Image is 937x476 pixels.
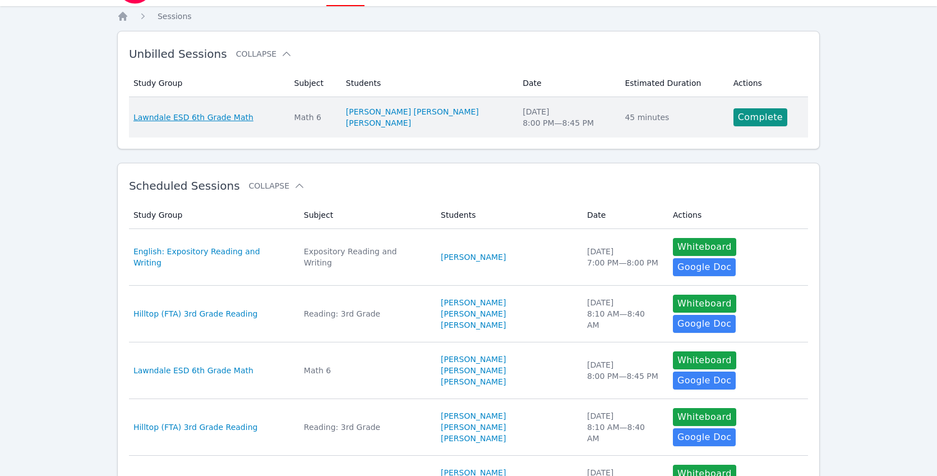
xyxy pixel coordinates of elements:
button: Collapse [236,48,292,60]
a: [PERSON_NAME] [441,422,506,433]
a: [PERSON_NAME] [441,433,506,444]
a: Hilltop (FTA) 3rd Grade Reading [133,422,258,433]
a: [PERSON_NAME] [346,117,411,129]
div: Reading: 3rd Grade [304,308,427,319]
nav: Breadcrumb [117,11,820,22]
a: [PERSON_NAME] [441,376,506,387]
span: Sessions [158,12,192,21]
a: Sessions [158,11,192,22]
button: Whiteboard [673,238,736,256]
th: Students [339,70,516,97]
th: Actions [666,202,808,229]
th: Students [434,202,580,229]
th: Date [516,70,618,97]
a: [PERSON_NAME] [441,308,506,319]
div: Math 6 [304,365,427,376]
div: [DATE] 8:00 PM — 8:45 PM [587,359,659,382]
tr: Hilltop (FTA) 3rd Grade ReadingReading: 3rd Grade[PERSON_NAME][PERSON_NAME][PERSON_NAME][DATE]8:1... [129,399,808,456]
a: Hilltop (FTA) 3rd Grade Reading [133,308,258,319]
tr: English: Expository Reading and WritingExpository Reading and Writing[PERSON_NAME][DATE]7:00 PM—8... [129,229,808,286]
th: Subject [297,202,434,229]
a: [PERSON_NAME] [PERSON_NAME] [441,354,574,376]
tr: Hilltop (FTA) 3rd Grade ReadingReading: 3rd Grade[PERSON_NAME][PERSON_NAME][PERSON_NAME][DATE]8:1... [129,286,808,342]
button: Whiteboard [673,408,736,426]
a: Complete [733,108,787,126]
button: Collapse [249,180,305,191]
th: Study Group [129,202,297,229]
th: Subject [288,70,339,97]
div: Expository Reading and Writing [304,246,427,268]
button: Whiteboard [673,351,736,369]
button: Whiteboard [673,295,736,313]
th: Actions [727,70,808,97]
div: Math 6 [294,112,333,123]
th: Date [580,202,666,229]
a: Lawndale ESD 6th Grade Math [133,365,253,376]
a: Google Doc [673,372,736,390]
div: [DATE] 8:10 AM — 8:40 AM [587,410,659,444]
tr: Lawndale ESD 6th Grade MathMath 6[PERSON_NAME] [PERSON_NAME][PERSON_NAME][DATE]8:00 PM—8:45 PMWhi... [129,342,808,399]
div: 45 minutes [625,112,719,123]
a: [PERSON_NAME] [441,319,506,331]
a: [PERSON_NAME] [441,251,506,263]
a: [PERSON_NAME] [441,297,506,308]
div: Reading: 3rd Grade [304,422,427,433]
tr: Lawndale ESD 6th Grade MathMath 6[PERSON_NAME] [PERSON_NAME][PERSON_NAME][DATE]8:00 PM—8:45 PM45 ... [129,97,808,138]
a: [PERSON_NAME] [441,410,506,422]
a: Google Doc [673,315,736,333]
th: Study Group [129,70,288,97]
a: Google Doc [673,258,736,276]
div: [DATE] 8:00 PM — 8:45 PM [523,106,611,129]
a: English: Expository Reading and Writing [133,246,290,268]
a: [PERSON_NAME] [PERSON_NAME] [346,106,479,117]
a: Lawndale ESD 6th Grade Math [133,112,253,123]
th: Estimated Duration [618,70,726,97]
span: Scheduled Sessions [129,179,240,193]
span: Unbilled Sessions [129,47,227,61]
a: Google Doc [673,428,736,446]
div: [DATE] 7:00 PM — 8:00 PM [587,246,659,268]
div: [DATE] 8:10 AM — 8:40 AM [587,297,659,331]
